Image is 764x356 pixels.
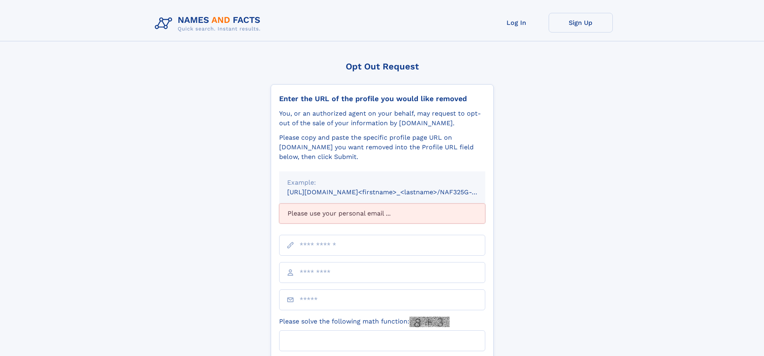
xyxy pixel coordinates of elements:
a: Log In [484,13,549,33]
label: Please solve the following math function: [279,317,450,327]
div: Please use your personal email ... [279,203,485,224]
div: You, or an authorized agent on your behalf, may request to opt-out of the sale of your informatio... [279,109,485,128]
div: Opt Out Request [271,61,494,71]
div: Example: [287,178,477,187]
img: Logo Names and Facts [152,13,267,35]
div: Enter the URL of the profile you would like removed [279,94,485,103]
a: Sign Up [549,13,613,33]
small: [URL][DOMAIN_NAME]<firstname>_<lastname>/NAF325G-xxxxxxxx [287,188,501,196]
div: Please copy and paste the specific profile page URL on [DOMAIN_NAME] you want removed into the Pr... [279,133,485,162]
